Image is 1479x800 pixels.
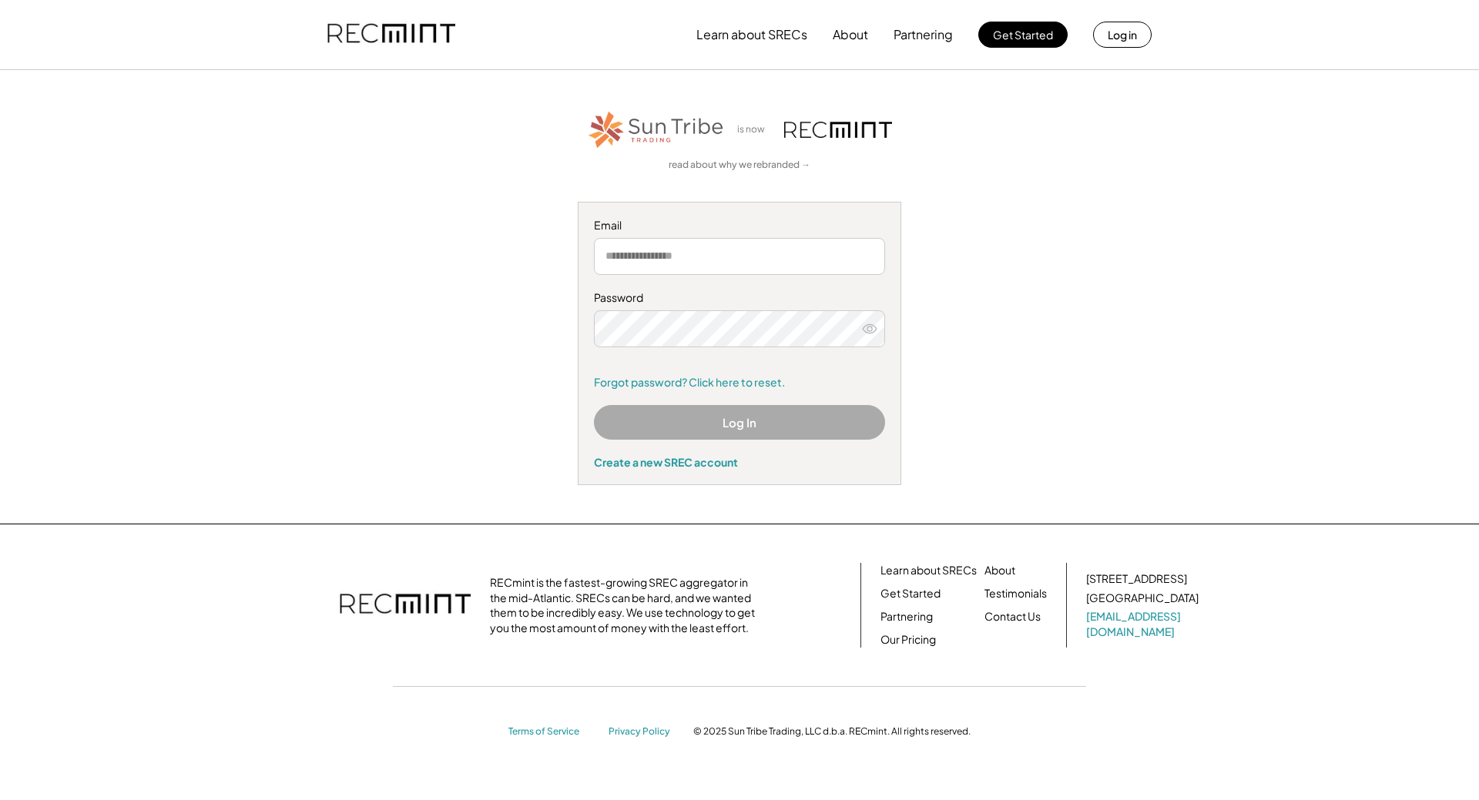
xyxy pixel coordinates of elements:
[733,123,776,136] div: is now
[587,109,726,151] img: STT_Horizontal_Logo%2B-%2BColor.png
[978,22,1068,48] button: Get Started
[880,632,936,648] a: Our Pricing
[669,159,810,172] a: read about why we rebranded →
[327,8,455,61] img: recmint-logotype%403x.png
[984,586,1047,601] a: Testimonials
[833,19,868,50] button: About
[894,19,953,50] button: Partnering
[594,455,885,469] div: Create a new SREC account
[490,575,763,635] div: RECmint is the fastest-growing SREC aggregator in the mid-Atlantic. SRECs can be hard, and we wan...
[340,578,471,632] img: recmint-logotype%403x.png
[1086,591,1199,606] div: [GEOGRAPHIC_DATA]
[594,218,885,233] div: Email
[880,563,977,578] a: Learn about SRECs
[609,725,678,738] a: Privacy Policy
[880,586,941,601] a: Get Started
[880,609,933,624] a: Partnering
[1086,571,1187,587] div: [STREET_ADDRESS]
[1086,609,1202,639] a: [EMAIL_ADDRESS][DOMAIN_NAME]
[984,563,1015,578] a: About
[594,375,885,390] a: Forgot password? Click here to reset.
[594,290,885,306] div: Password
[1093,22,1152,48] button: Log in
[696,19,807,50] button: Learn about SRECs
[693,725,971,738] div: © 2025 Sun Tribe Trading, LLC d.b.a. RECmint. All rights reserved.
[594,405,885,440] button: Log In
[784,122,892,138] img: recmint-logotype%403x.png
[984,609,1041,624] a: Contact Us
[508,725,593,738] a: Terms of Service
